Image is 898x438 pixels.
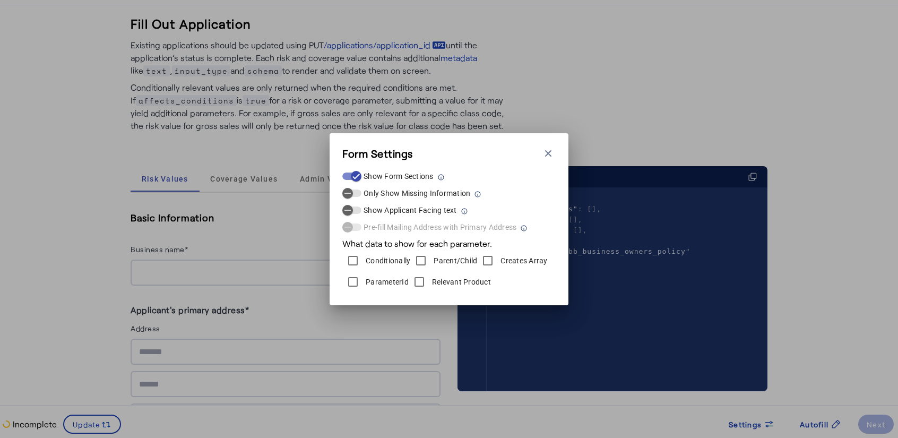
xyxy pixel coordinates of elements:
[342,233,556,250] div: What data to show for each parameter.
[364,255,410,266] label: Conditionally
[364,277,409,287] label: ParameterId
[498,255,547,266] label: Creates Array
[342,146,413,161] h3: Form Settings
[361,222,516,233] label: Pre-fill Mailing Address with Primary Address
[430,277,491,287] label: Relevant Product
[361,205,457,216] label: Show Applicant Facing text
[361,171,434,182] label: Show Form Sections
[431,255,477,266] label: Parent/Child
[361,188,470,199] label: Only Show Missing Information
